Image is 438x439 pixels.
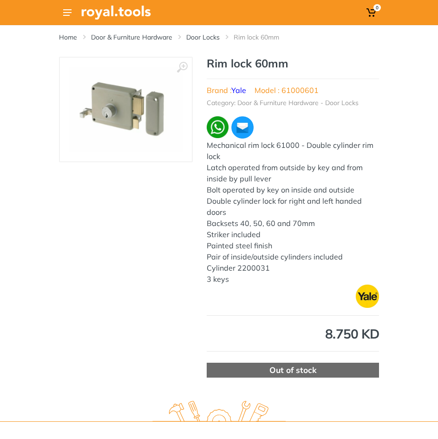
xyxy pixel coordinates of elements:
[152,401,286,426] img: royal.tools Logo
[234,33,293,42] li: Rim lock 60mm
[207,116,229,138] img: wa.webp
[356,285,379,308] img: Yale
[207,98,359,108] li: Category: Door & Furniture Hardware - Door Locks
[207,324,379,344] div: 8.750 KD
[91,33,172,42] a: Door & Furniture Hardware
[207,57,379,70] h1: Rim lock 60mm
[364,4,379,21] a: 0
[231,86,246,95] a: Yale
[59,33,77,42] a: Home
[207,363,379,378] div: Out of stock
[207,140,379,285] div: Mechanical rim lock 61000 - Double cylinder rim lock Latch operated from outside by key and from ...
[69,67,183,152] img: Royal Tools - Rim lock 60mm
[186,33,220,42] a: Door Locks
[230,115,255,140] img: ma.webp
[207,85,246,96] li: Brand :
[373,4,381,11] span: 0
[59,33,379,42] nav: breadcrumb
[81,6,151,20] img: Royal Tools Logo
[255,85,319,96] li: Model : 61000601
